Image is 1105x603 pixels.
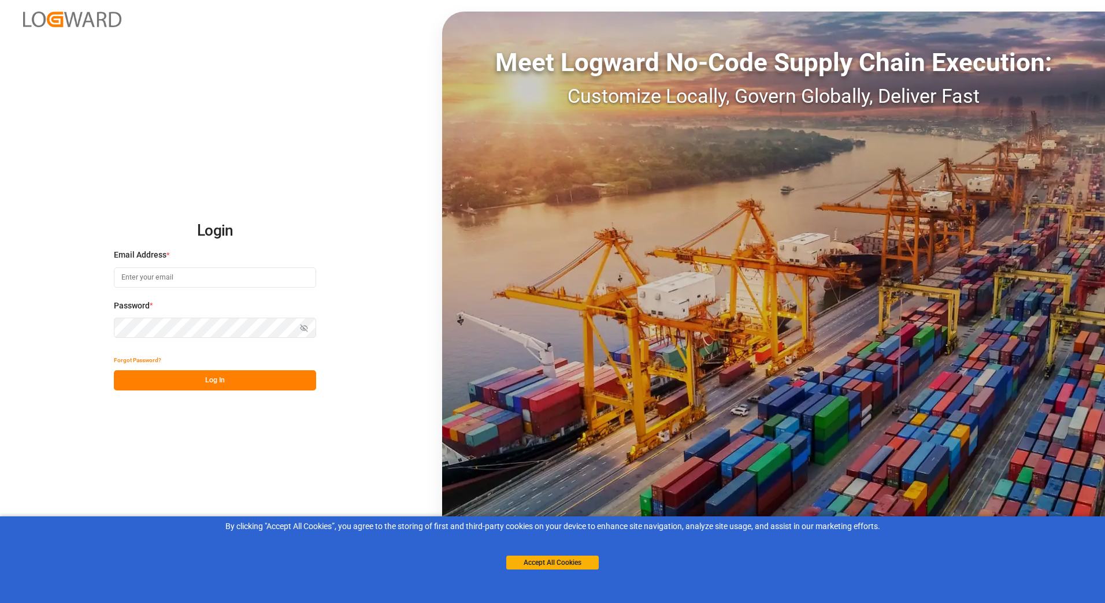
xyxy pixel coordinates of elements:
span: Password [114,300,150,312]
span: Email Address [114,249,166,261]
button: Accept All Cookies [506,556,599,569]
div: By clicking "Accept All Cookies”, you agree to the storing of first and third-party cookies on yo... [8,520,1097,533]
img: Logward_new_orange.png [23,12,121,27]
input: Enter your email [114,267,316,288]
div: Meet Logward No-Code Supply Chain Execution: [442,43,1105,81]
h2: Login [114,213,316,250]
div: Customize Locally, Govern Globally, Deliver Fast [442,81,1105,111]
button: Log In [114,370,316,390]
button: Forgot Password? [114,350,161,370]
